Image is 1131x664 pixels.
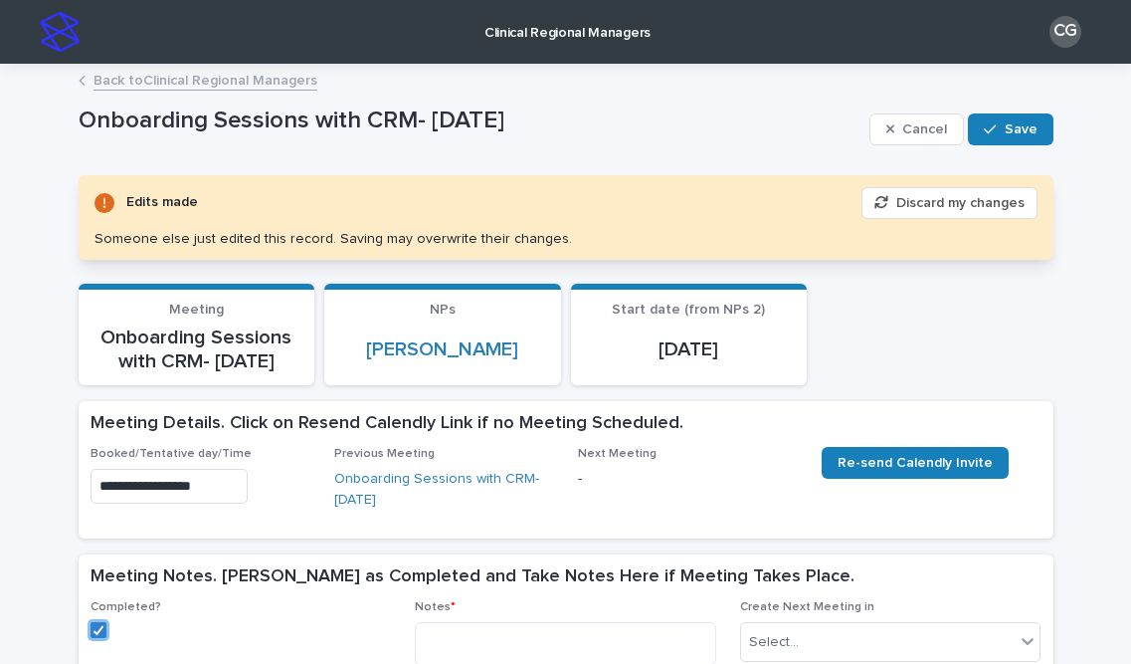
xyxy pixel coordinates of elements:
span: Booked/Tentative day/Time [91,448,252,460]
p: Onboarding Sessions with CRM- [DATE] [91,326,303,373]
p: [DATE] [583,337,796,361]
span: NPs [430,303,456,317]
button: Discard my changes [861,187,1037,219]
div: Edits made [126,190,198,215]
a: Onboarding Sessions with CRM- [DATE] [334,469,554,511]
a: Re-send Calendly Invite [822,447,1009,479]
span: Cancel [902,122,947,136]
img: stacker-logo-s-only.png [40,12,80,52]
h2: Meeting Notes. [PERSON_NAME] as Completed and Take Notes Here if Meeting Takes Place. [91,566,854,588]
a: Back toClinical Regional Managers [94,68,317,91]
span: Notes [415,601,456,613]
span: Previous Meeting [334,448,435,460]
span: Create Next Meeting in [740,601,874,613]
span: Meeting [169,303,224,317]
div: Someone else just edited this record. Saving may overwrite their changes. [94,231,572,248]
h2: Meeting Details. Click on Resend Calendly Link if no Meeting Scheduled. [91,413,683,435]
span: Re-send Calendly Invite [838,456,993,470]
p: Onboarding Sessions with CRM- [DATE] [79,107,861,135]
span: Completed? [91,601,161,613]
button: Cancel [869,113,965,145]
div: Select... [749,632,799,653]
button: Save [968,113,1052,145]
span: Start date (from NPs 2) [612,303,765,317]
div: CG [1049,16,1081,48]
span: Save [1005,122,1037,136]
span: Next Meeting [578,448,657,460]
a: [PERSON_NAME] [366,337,518,361]
p: - [578,469,798,490]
